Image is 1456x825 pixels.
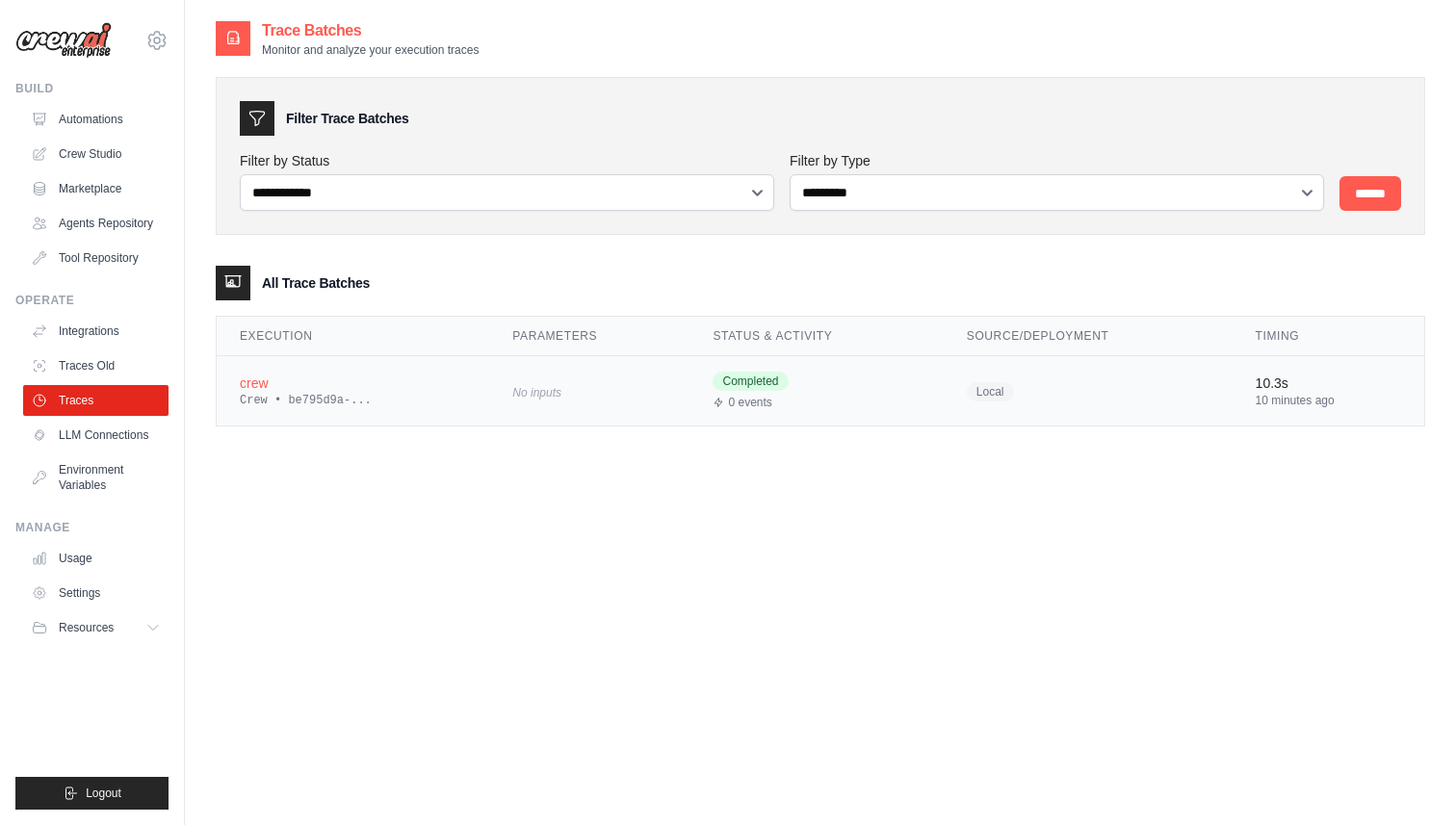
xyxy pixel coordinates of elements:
[713,372,788,391] span: Completed
[240,374,466,393] div: crew
[15,520,169,535] div: Manage
[23,612,169,643] button: Resources
[23,139,169,169] a: Crew Studio
[286,109,408,128] h3: Filter Trace Batches
[217,356,1424,426] tr: View details for crew execution
[512,386,561,400] span: No inputs
[23,243,169,273] a: Tool Repository
[1256,393,1401,408] div: 10 minutes ago
[15,81,169,96] div: Build
[1233,317,1424,356] th: Timing
[790,151,1324,170] label: Filter by Type
[23,104,169,135] a: Automations
[512,378,666,404] div: No inputs
[489,317,689,356] th: Parameters
[967,382,1014,401] span: Local
[217,317,489,356] th: Execution
[262,273,370,293] h3: All Trace Batches
[23,385,169,416] a: Traces
[23,350,169,381] a: Traces Old
[23,173,169,204] a: Marketplace
[262,42,479,58] p: Monitor and analyze your execution traces
[689,317,943,356] th: Status & Activity
[728,395,771,410] span: 0 events
[23,316,169,347] a: Integrations
[944,317,1233,356] th: Source/Deployment
[240,151,774,170] label: Filter by Status
[262,19,479,42] h2: Trace Batches
[23,420,169,451] a: LLM Connections
[59,620,114,635] span: Resources
[23,208,169,239] a: Agents Repository
[15,293,169,308] div: Operate
[15,22,112,59] img: Logo
[1256,374,1401,393] div: 10.3s
[23,543,169,574] a: Usage
[23,454,169,501] a: Environment Variables
[23,578,169,608] a: Settings
[15,777,169,810] button: Logout
[240,393,466,408] div: Crew • be795d9a-...
[86,786,121,801] span: Logout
